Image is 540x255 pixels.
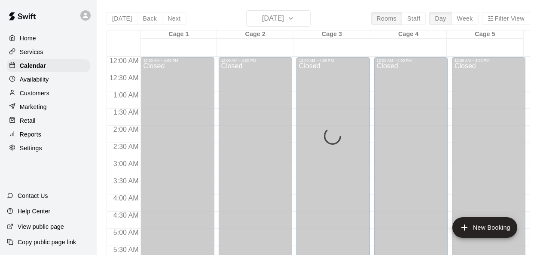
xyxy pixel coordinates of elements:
a: Calendar [7,59,90,72]
p: View public page [18,222,64,231]
p: Reports [20,130,41,139]
div: Cage 3 [293,30,370,39]
a: Availability [7,73,90,86]
a: Home [7,32,90,45]
p: Customers [20,89,49,97]
a: Marketing [7,100,90,113]
div: 12:00 AM – 4:00 PM [299,58,367,63]
div: 12:00 AM – 4:00 PM [221,58,290,63]
span: 12:00 AM [107,57,141,64]
p: Calendar [20,61,46,70]
span: 1:00 AM [111,91,141,99]
div: Cage 5 [447,30,523,39]
p: Marketing [20,103,47,111]
span: 2:30 AM [111,143,141,150]
span: 3:00 AM [111,160,141,167]
div: 12:00 AM – 4:00 PM [455,58,523,63]
a: Retail [7,114,90,127]
a: Customers [7,87,90,100]
p: Availability [20,75,49,84]
span: 4:30 AM [111,212,141,219]
div: 12:00 AM – 4:00 PM [143,58,211,63]
p: Copy public page link [18,238,76,246]
p: Retail [20,116,36,125]
div: 12:00 AM – 4:00 PM [377,58,445,63]
a: Services [7,46,90,58]
button: add [452,217,517,238]
p: Settings [20,144,42,152]
span: 4:00 AM [111,194,141,202]
div: Cage 2 [217,30,293,39]
span: 2:00 AM [111,126,141,133]
span: 5:00 AM [111,229,141,236]
div: Cage 4 [370,30,447,39]
span: 5:30 AM [111,246,141,253]
span: 12:30 AM [107,74,141,82]
a: Reports [7,128,90,141]
p: Home [20,34,36,42]
span: 1:30 AM [111,109,141,116]
div: Cage 1 [140,30,217,39]
p: Contact Us [18,191,48,200]
span: 3:30 AM [111,177,141,185]
a: Settings [7,142,90,155]
p: Help Center [18,207,50,216]
p: Services [20,48,43,56]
